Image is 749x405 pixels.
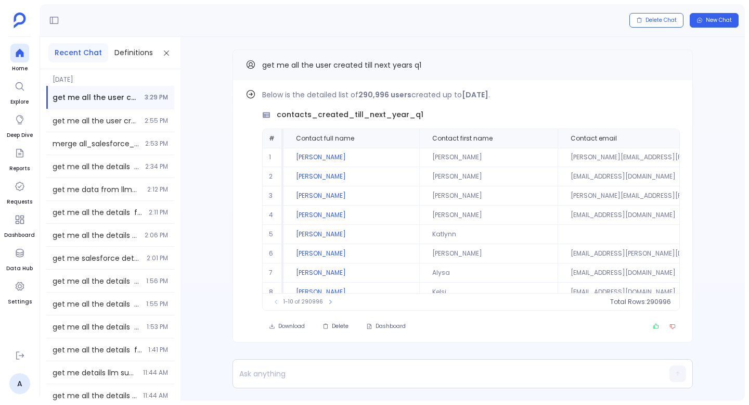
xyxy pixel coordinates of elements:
span: 1:41 PM [148,346,168,354]
td: 3 [263,186,283,206]
span: get me all the user created on or before last year q1 [53,116,138,126]
td: [PERSON_NAME] [283,244,419,263]
span: Contact full name [296,134,354,143]
span: 1:56 PM [146,277,168,285]
span: 1:53 PM [147,323,168,331]
span: get me salesforce details [53,253,140,263]
a: Requests [7,177,32,206]
td: [PERSON_NAME] [283,148,419,167]
span: Delete [332,323,348,330]
span: Deep Dive [7,131,33,140]
span: [DATE] [46,69,174,84]
span: get me all the user created till next years q1 [53,92,138,103]
td: [PERSON_NAME] [283,206,419,225]
span: 2:55 PM [145,117,168,125]
span: contacts_created_till_next_year_q1 [277,109,423,120]
span: 1-10 of 290996 [283,298,323,306]
td: Alysa [419,263,558,283]
button: Download [262,319,312,334]
span: Dashboard [376,323,406,330]
span: Dashboard [4,231,35,239]
td: [PERSON_NAME] [283,283,419,302]
span: merge all_salesforce_accounts result to opportunity table. [53,138,139,149]
span: Settings [8,298,32,306]
span: get me details llm summary [53,368,137,378]
td: 2 [263,167,283,186]
button: Definitions [108,43,159,62]
button: Dashboard [359,319,412,334]
td: 8 [263,283,283,302]
td: 7 [263,263,283,283]
span: Data Hub [6,264,33,273]
span: 2:12 PM [147,185,168,194]
p: Below is the detailed list of created up to . [262,88,680,101]
a: Home [10,44,29,73]
span: 3:29 PM [145,93,168,102]
span: 1:55 PM [146,300,168,308]
td: [PERSON_NAME] [283,225,419,244]
span: get me all the user created till next years q1 [262,60,421,70]
a: Data Hub [6,244,33,273]
span: Total Rows: [610,298,647,306]
span: 2:34 PM [145,162,168,171]
span: get me all the details from message summary table // i need table data 100 details [53,345,142,355]
span: New Chat [706,17,732,24]
td: [PERSON_NAME] [283,167,419,186]
button: Delete [316,319,355,334]
span: Requests [7,198,32,206]
a: Explore [10,77,29,106]
a: Settings [8,277,32,306]
a: A [9,373,30,394]
td: 1 [263,148,283,167]
button: Recent Chat [48,43,108,62]
td: 6 [263,244,283,263]
span: get me all the details from message summary table // i need table data 100 details [53,322,140,332]
span: get me all the details from message summary table // i need table data 100 details [53,299,140,309]
span: get me all the details from message summary table // i need table data 100 details [53,390,137,401]
span: 2:06 PM [145,231,168,239]
span: 11:44 AM [143,369,168,377]
span: Explore [10,98,29,106]
span: # [269,134,275,143]
span: get me all the details from message summary table // i need table data 100 details [53,230,138,241]
span: 2:11 PM [149,208,168,217]
td: [PERSON_NAME] [283,263,419,283]
button: New Chat [690,13,739,28]
a: Reports [9,144,30,173]
img: petavue logo [14,12,26,28]
td: [PERSON_NAME] [419,186,558,206]
strong: 290,996 users [358,90,411,100]
td: [PERSON_NAME] [419,206,558,225]
span: 11:44 AM [143,391,168,400]
td: Kelsi [419,283,558,302]
td: Katlynn [419,225,558,244]
td: [PERSON_NAME] [419,167,558,186]
span: 2:53 PM [145,140,168,148]
strong: [DATE] [462,90,488,100]
span: get me all the details from message summary table // i need table data 100 details [53,276,140,286]
span: Delete Chat [645,17,677,24]
a: Dashboard [4,210,35,239]
span: Contact first name [432,134,493,143]
a: Deep Dive [7,110,33,140]
span: get me data from llm_summary #_id sample rows [53,184,141,195]
span: 290996 [647,298,671,306]
span: Contact email [571,134,617,143]
button: Delete Chat [629,13,683,28]
td: [PERSON_NAME] [283,186,419,206]
span: 2:01 PM [147,254,168,262]
span: Reports [9,164,30,173]
span: get me all the details from message summary table // i need table data 100 details [53,161,139,172]
span: get me all the details from message summary table // i need table data 100 details [53,207,143,218]
span: Download [278,323,305,330]
td: 4 [263,206,283,225]
td: [PERSON_NAME] [419,244,558,263]
td: 5 [263,225,283,244]
span: Home [10,65,29,73]
td: [PERSON_NAME] [419,148,558,167]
